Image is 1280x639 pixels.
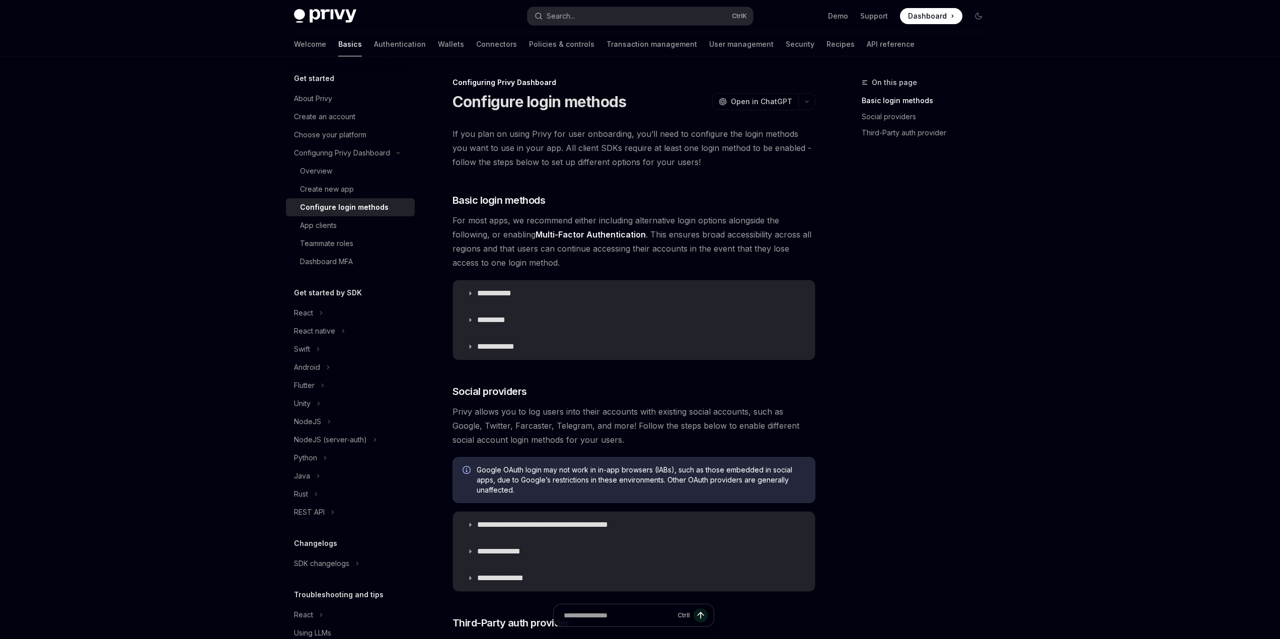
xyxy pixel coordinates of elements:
a: App clients [286,216,415,234]
span: Open in ChatGPT [731,97,792,107]
a: Transaction management [607,32,697,56]
a: Basics [338,32,362,56]
div: Android [294,361,320,373]
button: Toggle NodeJS (server-auth) section [286,431,415,449]
img: dark logo [294,9,356,23]
span: Privy allows you to log users into their accounts with existing social accounts, such as Google, ... [453,405,815,447]
span: Google OAuth login may not work in in-app browsers (IABs), such as those embedded in social apps,... [477,465,805,495]
div: Teammate roles [300,237,353,250]
button: Toggle SDK changelogs section [286,554,415,573]
div: About Privy [294,93,332,105]
div: Python [294,452,317,464]
a: Third-Party auth provider [862,125,995,141]
button: Toggle Unity section [286,394,415,413]
button: Toggle Configuring Privy Dashboard section [286,144,415,162]
a: Social providers [862,109,995,125]
div: Search... [547,10,575,22]
span: Dashboard [908,11,947,21]
button: Toggle Android section [286,358,415,376]
a: Wallets [438,32,464,56]
button: Toggle REST API section [286,503,415,521]
button: Toggle React section [286,606,415,624]
a: Create an account [286,108,415,126]
span: Basic login methods [453,193,546,207]
span: If you plan on using Privy for user onboarding, you’ll need to configure the login methods you wa... [453,127,815,169]
a: About Privy [286,90,415,108]
div: NodeJS (server-auth) [294,434,367,446]
a: Teammate roles [286,234,415,253]
div: Overview [300,165,332,177]
div: React [294,307,313,319]
h1: Configure login methods [453,93,627,111]
a: Security [786,32,814,56]
a: Overview [286,162,415,180]
a: Authentication [374,32,426,56]
button: Send message [694,608,708,622]
a: Recipes [826,32,855,56]
a: Demo [828,11,848,21]
span: Ctrl K [732,12,747,20]
div: Rust [294,488,308,500]
button: Toggle Rust section [286,485,415,503]
button: Toggle React section [286,304,415,322]
h5: Changelogs [294,537,337,549]
a: Configure login methods [286,198,415,216]
span: On this page [872,76,917,89]
a: Basic login methods [862,93,995,109]
div: Choose your platform [294,129,366,141]
a: User management [709,32,774,56]
div: Create new app [300,183,354,195]
input: Ask a question... [564,604,673,626]
a: API reference [867,32,915,56]
div: Flutter [294,379,315,391]
a: Choose your platform [286,126,415,144]
div: Unity [294,397,311,410]
div: Using LLMs [294,627,331,639]
a: Connectors [476,32,517,56]
div: REST API [294,506,325,518]
button: Open search [528,7,753,25]
div: Configure login methods [300,201,389,213]
div: NodeJS [294,416,321,428]
div: React [294,609,313,621]
div: Configuring Privy Dashboard [453,77,815,88]
button: Toggle NodeJS section [286,413,415,431]
button: Toggle Java section [286,467,415,485]
a: Multi-Factor Authentication [536,229,646,240]
svg: Info [463,466,473,476]
div: Create an account [294,111,355,123]
a: Policies & controls [529,32,594,56]
h5: Troubleshooting and tips [294,589,384,601]
div: App clients [300,219,337,231]
button: Toggle dark mode [970,8,987,24]
h5: Get started by SDK [294,287,362,299]
button: Toggle Swift section [286,340,415,358]
button: Toggle Flutter section [286,376,415,394]
button: Toggle React native section [286,322,415,340]
a: Create new app [286,180,415,198]
a: Dashboard [900,8,962,24]
span: For most apps, we recommend either including alternative login options alongside the following, o... [453,213,815,270]
h5: Get started [294,72,334,85]
a: Welcome [294,32,326,56]
button: Toggle Python section [286,449,415,467]
div: Java [294,470,310,482]
a: Support [860,11,888,21]
div: Dashboard MFA [300,256,353,268]
button: Open in ChatGPT [712,93,798,110]
div: SDK changelogs [294,557,349,570]
span: Social providers [453,384,527,398]
div: React native [294,325,335,337]
div: Swift [294,343,310,355]
a: Dashboard MFA [286,253,415,271]
div: Configuring Privy Dashboard [294,147,390,159]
